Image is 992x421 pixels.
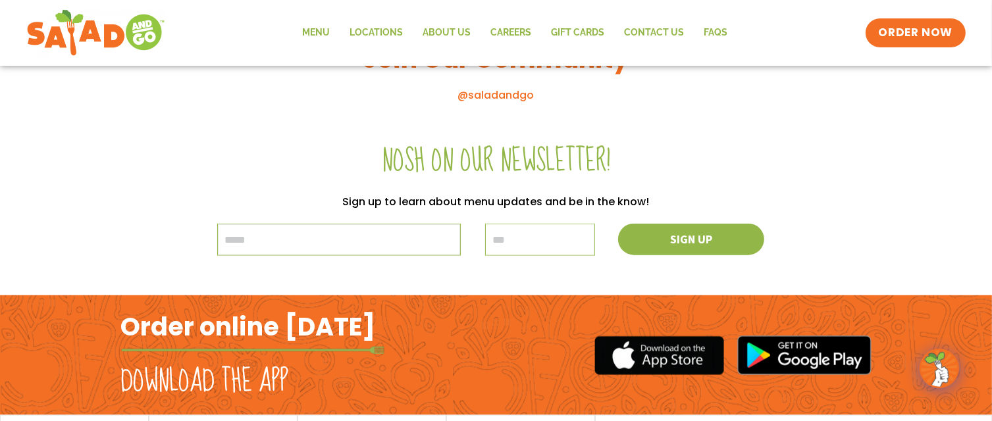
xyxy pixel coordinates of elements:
[921,350,958,387] img: wpChatIcon
[121,310,376,343] h2: Order online [DATE]
[26,7,165,59] img: new-SAG-logo-768×292
[128,143,865,180] h2: Nosh on our newsletter!
[615,18,694,48] a: Contact Us
[413,18,481,48] a: About Us
[737,335,872,375] img: google_play
[128,193,865,210] p: Sign up to learn about menu updates and be in the know!
[670,234,712,245] span: Sign up
[879,25,953,41] span: ORDER NOW
[293,18,340,48] a: Menu
[340,18,413,48] a: Locations
[481,18,542,48] a: Careers
[618,224,764,255] button: Sign up
[542,18,615,48] a: GIFT CARDS
[458,87,535,103] a: @saladandgo
[594,334,724,377] img: appstore
[128,43,865,75] h3: Join Our Community
[121,347,384,354] img: fork
[121,363,289,400] h2: Download the app
[866,18,966,47] a: ORDER NOW
[694,18,738,48] a: FAQs
[293,18,738,48] nav: Menu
